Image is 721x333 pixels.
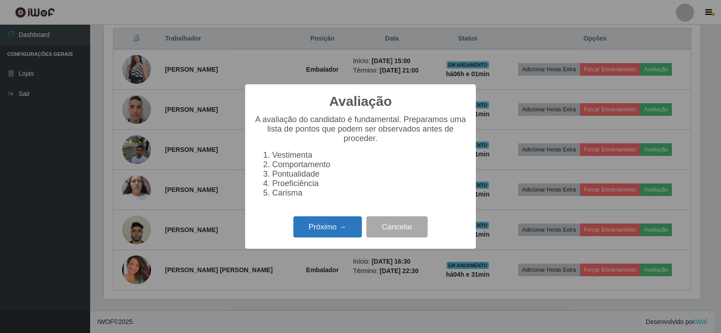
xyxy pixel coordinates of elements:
[272,169,467,179] li: Pontualidade
[272,179,467,188] li: Proeficiência
[293,216,362,237] button: Próximo →
[272,151,467,160] li: Vestimenta
[272,160,467,169] li: Comportamento
[254,115,467,143] p: A avaliação do candidato é fundamental. Preparamos uma lista de pontos que podem ser observados a...
[272,188,467,198] li: Carisma
[329,93,392,109] h2: Avaliação
[366,216,428,237] button: Cancelar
